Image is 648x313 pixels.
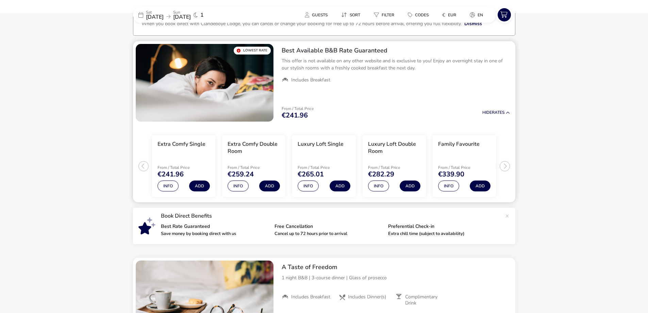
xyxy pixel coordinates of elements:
p: When you book direct with Clandeboye Lodge, you can cancel or change your booking for free up to ... [142,20,462,27]
h3: Extra Comfy Single [157,141,205,148]
h3: Luxury Loft Single [298,141,344,148]
span: en [478,12,483,18]
swiper-slide: 1 / 5 [149,132,219,200]
span: Filter [382,12,394,18]
span: Includes Dinner(s) [348,294,386,300]
span: [DATE] [173,13,191,21]
button: Info [157,181,179,191]
swiper-slide: 3 / 5 [289,132,359,200]
button: Codes [402,10,434,20]
span: 1 [200,12,204,18]
p: Cancel up to 72 hours prior to arrival [275,232,383,236]
naf-pibe-menu-bar-item: Sort [336,10,368,20]
span: €241.96 [157,171,184,178]
p: This offer is not available on any other website and is exclusive to you! Enjoy an overnight stay... [282,57,510,72]
button: Guests [299,10,333,20]
div: Best Available B&B Rate GuaranteedThis offer is not available on any other website and is exclusi... [276,41,515,89]
p: From / Total Price [157,166,210,170]
naf-pibe-menu-bar-item: Codes [402,10,437,20]
button: Sort [336,10,366,20]
span: €259.24 [228,171,254,178]
span: Complimentary Drink [405,294,447,306]
p: From / Total Price [368,166,420,170]
swiper-slide: 1 / 1 [136,44,273,122]
span: Codes [415,12,429,18]
button: Info [298,181,319,191]
p: Sun [173,10,191,14]
span: €282.29 [368,171,394,178]
p: 1 night B&B | 3-course dinner | Glass of prosecco [282,274,510,281]
p: From / Total Price [438,166,491,170]
naf-pibe-menu-bar-item: Guests [299,10,336,20]
span: EUR [448,12,456,18]
span: €265.01 [298,171,324,178]
p: Save money by booking direct with us [161,232,269,236]
i: € [442,12,445,18]
p: Preferential Check-in [388,224,496,229]
p: Book Direct Benefits [161,213,502,219]
span: Includes Breakfast [291,294,330,300]
button: Add [470,181,491,191]
p: Best Rate Guaranteed [161,224,269,229]
swiper-slide: 2 / 5 [219,132,289,200]
h3: Family Favourite [438,141,480,148]
span: €339.90 [438,171,464,178]
p: Extra chill time (subject to availability) [388,232,496,236]
h2: A Taste of Freedom [282,263,510,271]
p: From / Total Price [298,166,350,170]
swiper-slide: 5 / 5 [429,132,499,200]
button: en [464,10,488,20]
button: Info [438,181,459,191]
button: Add [189,181,210,191]
button: Add [259,181,280,191]
div: A Taste of Freedom1 night B&B | 3-course dinner | Glass of proseccoIncludes BreakfastIncludes Din... [276,258,515,312]
h3: Extra Comfy Double Room [228,141,280,155]
p: From / Total Price [282,107,314,111]
p: From / Total Price [228,166,280,170]
button: Add [400,181,420,191]
div: Sat[DATE]Sun[DATE]1 [133,7,235,23]
p: Free Cancellation [275,224,383,229]
naf-pibe-menu-bar-item: Filter [368,10,402,20]
naf-pibe-menu-bar-item: €EUR [437,10,464,20]
button: Dismiss [464,20,482,27]
div: Lowest Rate [234,47,271,54]
p: Sat [146,10,164,14]
h2: Best Available B&B Rate Guaranteed [282,47,510,54]
swiper-slide: 4 / 5 [359,132,429,200]
button: Info [228,181,249,191]
button: €EUR [437,10,462,20]
span: Sort [350,12,360,18]
span: [DATE] [146,13,164,21]
span: Hide [482,110,492,115]
button: Filter [368,10,400,20]
span: €241.96 [282,112,308,119]
button: Add [330,181,350,191]
button: Info [368,181,389,191]
button: HideRates [482,110,510,115]
span: Guests [312,12,328,18]
naf-pibe-menu-bar-item: en [464,10,491,20]
h3: Luxury Loft Double Room [368,141,420,155]
span: Includes Breakfast [291,77,330,83]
